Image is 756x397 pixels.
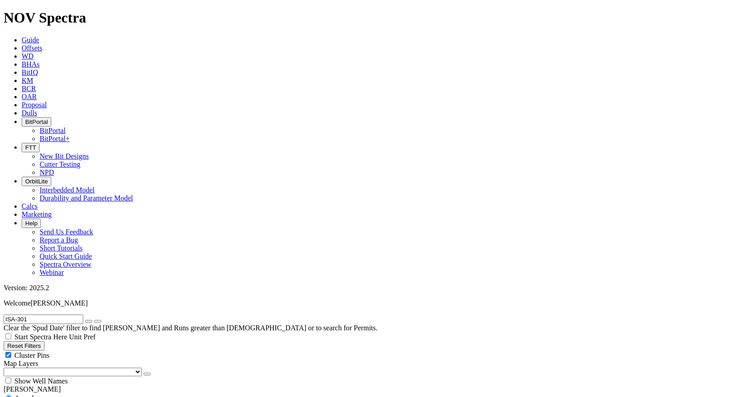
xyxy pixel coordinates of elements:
a: KM [22,77,33,84]
span: Map Layers [4,360,38,367]
button: OrbitLite [22,177,51,186]
span: Help [25,220,37,227]
a: Spectra Overview [40,260,91,268]
a: OAR [22,93,37,100]
input: Start Spectra Here [5,333,11,339]
span: FTT [25,144,36,151]
a: BitPortal+ [40,135,70,142]
a: Interbedded Model [40,186,94,194]
a: BitIQ [22,68,38,76]
button: Help [22,219,41,228]
span: Start Spectra Here [14,333,67,341]
a: BHAs [22,60,40,68]
a: Calcs [22,202,38,210]
a: Quick Start Guide [40,252,92,260]
a: Durability and Parameter Model [40,194,133,202]
div: [PERSON_NAME] [4,385,752,393]
a: WD [22,52,34,60]
input: Search [4,315,83,324]
a: Report a Bug [40,236,78,244]
a: Send Us Feedback [40,228,93,236]
a: Cutter Testing [40,160,81,168]
span: Cluster Pins [14,351,49,359]
a: Webinar [40,269,64,276]
div: Version: 2025.2 [4,284,752,292]
h1: NOV Spectra [4,9,752,26]
span: Unit Pref [69,333,95,341]
a: Short Tutorials [40,244,83,252]
button: FTT [22,143,40,152]
span: Clear the 'Spud Date' filter to find [PERSON_NAME] and Runs greater than [DEMOGRAPHIC_DATA] or to... [4,324,378,332]
a: Marketing [22,210,52,218]
a: Offsets [22,44,42,52]
span: Show Well Names [14,377,67,385]
button: BitPortal [22,117,51,127]
a: Proposal [22,101,47,109]
p: Welcome [4,299,752,307]
a: BitPortal [40,127,66,134]
a: New Bit Designs [40,152,89,160]
a: BCR [22,85,36,92]
a: Guide [22,36,39,44]
a: Dulls [22,109,37,117]
span: BitPortal [25,119,48,125]
span: [PERSON_NAME] [31,299,88,307]
span: OrbitLite [25,178,48,185]
a: NPD [40,169,54,176]
button: Reset Filters [4,341,45,351]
